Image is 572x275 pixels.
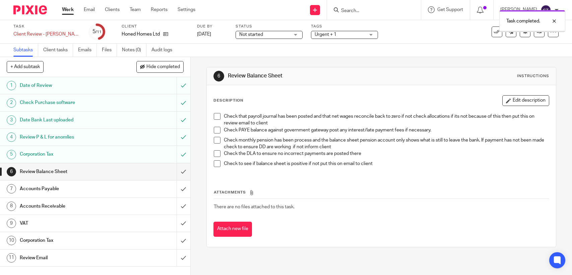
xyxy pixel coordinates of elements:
[122,24,189,29] label: Client
[13,24,80,29] label: Task
[213,222,252,237] button: Attach new file
[20,98,120,108] h1: Check Purchase software
[130,6,141,13] a: Team
[236,24,303,29] label: Status
[102,44,117,57] a: Files
[7,150,16,159] div: 5
[7,115,16,125] div: 3
[20,218,120,228] h1: VAT
[197,24,227,29] label: Due by
[178,6,195,13] a: Settings
[214,205,295,209] span: There are no files attached to this task.
[20,80,120,91] h1: Date of Review
[224,150,549,157] p: Check the DLA to ensure no incorrect payments are posted there
[7,184,16,194] div: 7
[7,253,16,263] div: 11
[146,64,180,70] span: Hide completed
[197,32,211,37] span: [DATE]
[20,201,120,211] h1: Accounts Receivable
[213,71,224,81] div: 6
[7,219,16,228] div: 9
[517,73,549,79] div: Instructions
[105,6,120,13] a: Clients
[92,28,102,36] div: 5
[20,184,120,194] h1: Accounts Payable
[136,61,184,72] button: Hide completed
[20,115,120,125] h1: Date Bank Last uploaded
[315,32,336,37] span: Urgent + 1
[151,6,168,13] a: Reports
[7,167,16,176] div: 6
[214,190,246,194] span: Attachments
[13,5,47,14] img: Pixie
[224,137,549,151] p: Check monthly pension has been process and the balance sheet pension account only shows what is s...
[43,44,73,57] a: Client tasks
[502,95,549,106] button: Edit description
[7,61,44,72] button: + Add subtask
[13,44,38,57] a: Subtasks
[122,31,160,38] p: Honed Homes Ltd
[13,31,80,38] div: Client Review - Sarah
[224,160,549,167] p: Check to see if balance sheet is positive if not put this on email to client
[84,6,95,13] a: Email
[20,253,120,263] h1: Review Email
[541,5,551,15] img: svg%3E
[224,113,549,127] p: Check that payroll journal has been posted and that net wages reconcile back to zero if not check...
[96,30,102,34] small: /11
[239,32,263,37] span: Not started
[7,202,16,211] div: 8
[224,127,549,133] p: Check PAYE balance against government gateway post any interest/late payment fees if necessary.
[20,132,120,142] h1: Review P & L for anomlies
[7,132,16,142] div: 4
[62,6,74,13] a: Work
[7,98,16,108] div: 2
[20,149,120,159] h1: Corporation Tax
[20,235,120,245] h1: Corporation Tax
[506,18,540,24] p: Task completed.
[78,44,97,57] a: Emails
[7,81,16,90] div: 1
[7,236,16,245] div: 10
[213,98,243,103] p: Description
[122,44,146,57] a: Notes (0)
[13,31,80,38] div: Client Review - [PERSON_NAME]
[151,44,177,57] a: Audit logs
[20,167,120,177] h1: Review Balance Sheet
[228,72,396,79] h1: Review Balance Sheet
